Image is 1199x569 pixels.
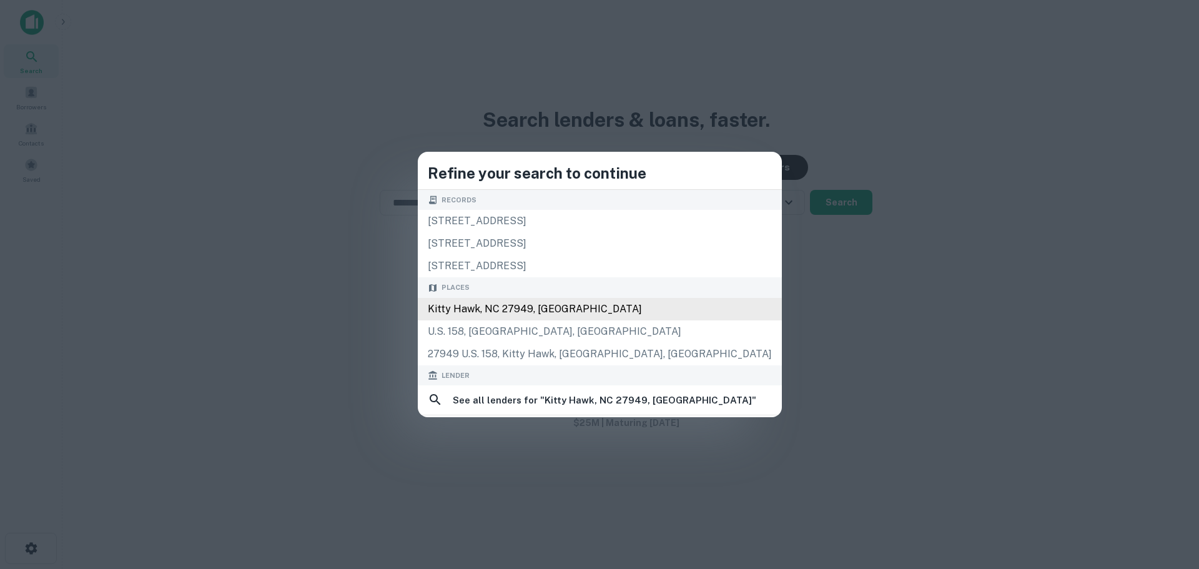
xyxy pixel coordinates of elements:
iframe: Chat Widget [1137,469,1199,529]
div: 27949 U.S. 158, Kitty Hawk, [GEOGRAPHIC_DATA], [GEOGRAPHIC_DATA] [418,343,782,365]
span: Lender [442,370,470,381]
div: U.S. 158, [GEOGRAPHIC_DATA], [GEOGRAPHIC_DATA] [418,320,782,343]
a: hana bank usa, na [418,417,782,443]
span: Places [442,282,470,293]
div: [STREET_ADDRESS] [418,210,782,232]
h6: See all lenders for " Kitty Hawk, NC 27949, [GEOGRAPHIC_DATA] " [453,393,756,408]
div: [STREET_ADDRESS] [418,232,782,255]
div: [STREET_ADDRESS] [418,255,782,277]
div: Kitty Hawk, NC 27949, [GEOGRAPHIC_DATA] [418,298,782,320]
h4: Refine your search to continue [428,162,772,184]
span: Records [442,195,476,205]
